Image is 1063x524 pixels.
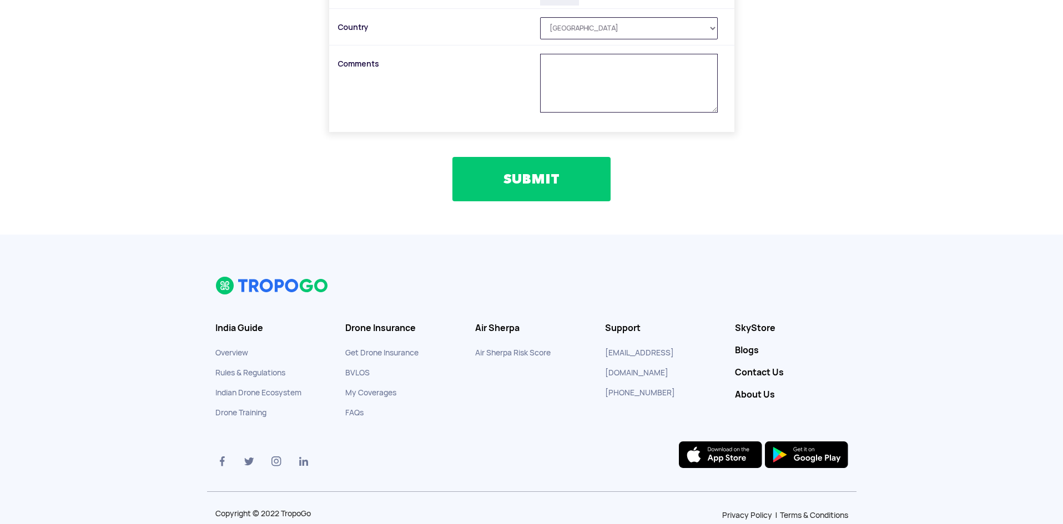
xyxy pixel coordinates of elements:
[337,54,532,74] label: Comments
[780,510,848,520] a: Terms & Conditions
[722,510,772,520] a: Privacy Policy
[735,323,848,334] a: SkyStore
[345,388,396,398] a: My Coverages
[345,368,370,378] a: BVLOS
[297,455,310,468] img: ic_linkedin.svg
[475,323,588,334] h3: Air Sherpa
[215,510,361,517] p: Copyright © 2022 TropoGo
[345,323,459,334] h3: Drone Insurance
[679,441,762,468] img: ios_new.svg
[215,368,285,378] a: Rules & Regulations
[605,348,674,378] a: [EMAIL_ADDRESS][DOMAIN_NAME]
[735,389,848,400] a: About Us
[270,455,283,468] img: ic_instagram.svg
[215,276,329,295] img: logo
[215,323,329,334] h3: India Guide
[215,388,301,398] a: Indian Drone Ecosystem
[475,348,551,358] a: Air Sherpa Risk Score
[605,388,675,398] a: [PHONE_NUMBER]
[452,157,611,201] button: SUBMIT
[337,17,532,37] label: Country
[345,408,364,418] a: FAQs
[605,323,718,334] h3: Support
[735,367,848,378] a: Contact Us
[243,455,256,468] img: ic_twitter.svg
[215,348,248,358] a: Overview
[215,408,266,418] a: Drone Training
[735,345,848,356] a: Blogs
[215,455,229,468] img: ic_facebook.svg
[345,348,419,358] a: Get Drone Insurance
[765,441,848,468] img: img_playstore.png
